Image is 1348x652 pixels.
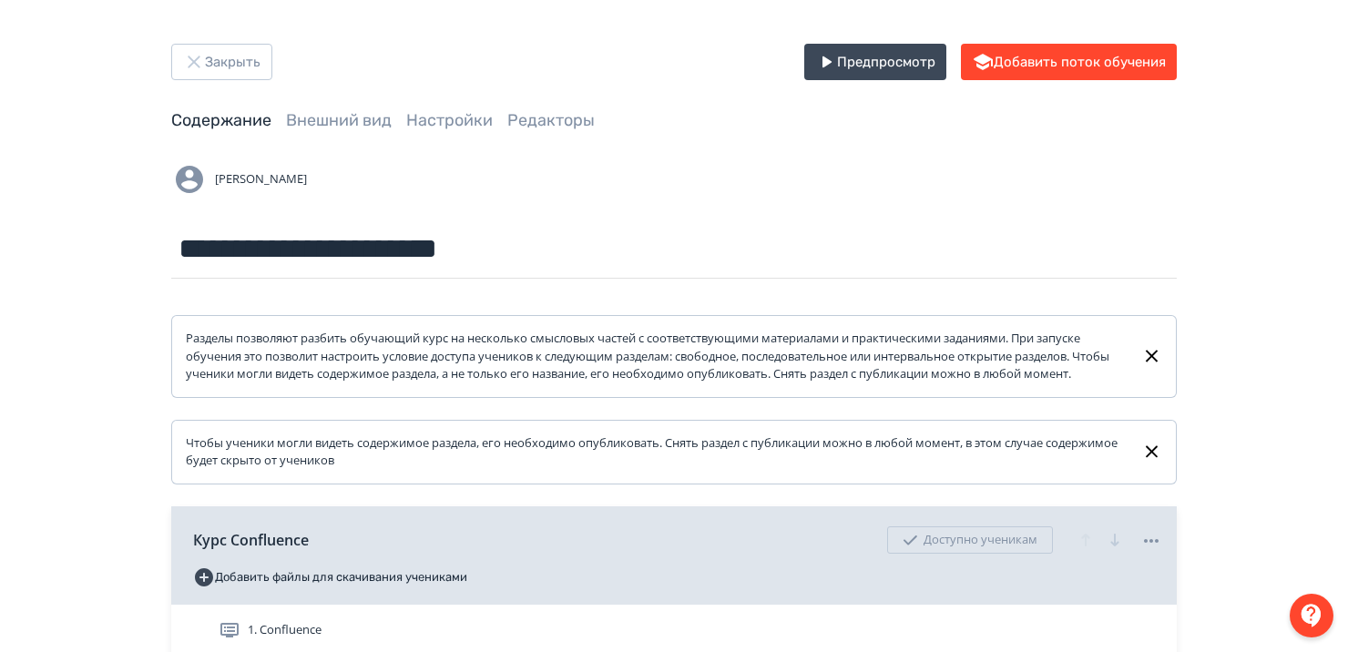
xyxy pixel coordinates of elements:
[186,434,1127,470] div: Чтобы ученики могли видеть содержимое раздела, его необходимо опубликовать. Снять раздел с публик...
[248,621,322,639] span: 1. Confluence
[804,44,946,80] button: Предпросмотр
[171,44,272,80] button: Закрыть
[186,330,1127,383] div: Разделы позволяют разбить обучающий курс на несколько смысловых частей с соответствующими материа...
[406,110,493,130] a: Настройки
[887,526,1053,554] div: Доступно ученикам
[961,44,1177,80] button: Добавить поток обучения
[286,110,392,130] a: Внешний вид
[507,110,595,130] a: Редакторы
[193,529,309,551] span: Курс Confluence
[215,170,307,188] span: [PERSON_NAME]
[193,563,467,592] button: Добавить файлы для скачивания учениками
[171,110,271,130] a: Содержание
